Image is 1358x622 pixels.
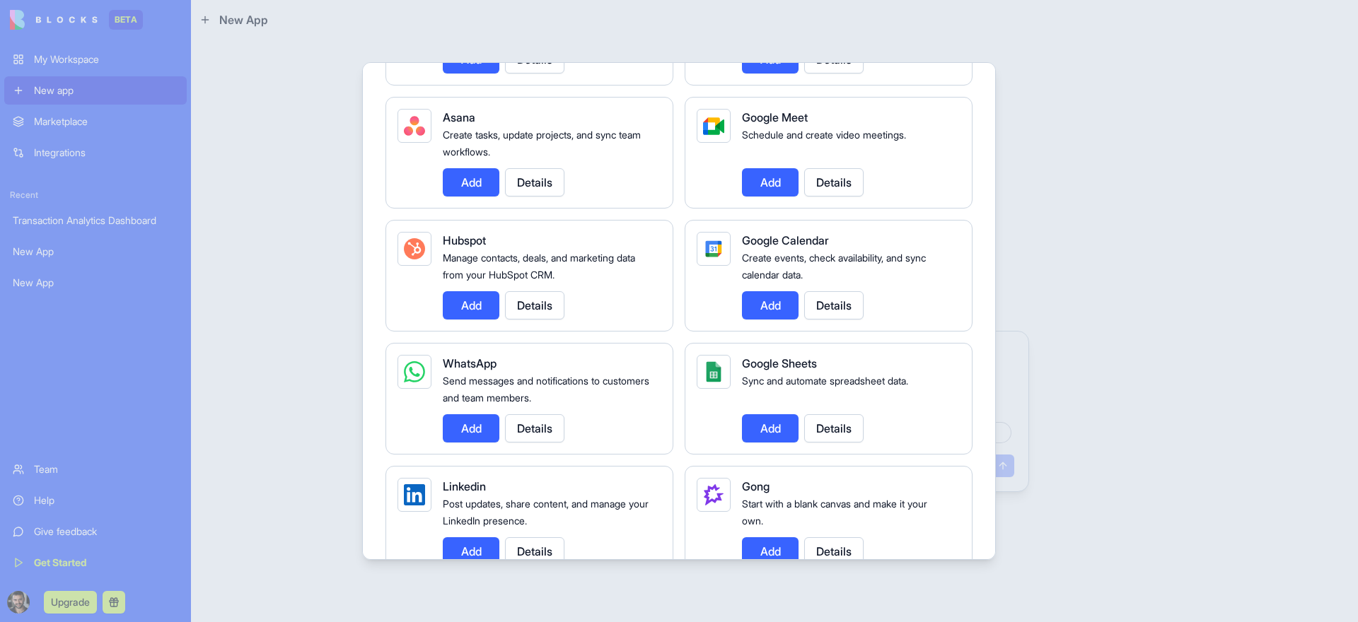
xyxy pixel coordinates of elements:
span: Gong [742,479,770,493]
button: Details [804,537,864,565]
button: Add [742,168,799,196]
span: Schedule and create video meetings. [742,129,906,141]
button: Add [742,537,799,565]
button: Add [742,291,799,319]
span: Google Calendar [742,233,829,247]
span: Google Meet [742,110,808,124]
button: Details [804,291,864,319]
button: Add [443,291,499,319]
button: Add [443,168,499,196]
span: Linkedin [443,479,486,493]
span: Google Sheets [742,356,817,370]
button: Details [505,414,564,442]
span: Post updates, share content, and manage your LinkedIn presence. [443,498,649,527]
span: Create tasks, update projects, and sync team workflows. [443,129,641,158]
button: Details [804,168,864,196]
span: Hubspot [443,233,486,247]
button: Details [505,537,564,565]
span: Sync and automate spreadsheet data. [742,375,908,387]
button: Add [742,414,799,442]
button: Add [443,414,499,442]
button: Details [505,168,564,196]
span: Start with a blank canvas and make it your own. [742,498,927,527]
button: Add [443,537,499,565]
span: Send messages and notifications to customers and team members. [443,375,649,404]
span: WhatsApp [443,356,497,370]
span: Create events, check availability, and sync calendar data. [742,252,926,281]
button: Details [505,291,564,319]
button: Details [804,414,864,442]
span: Asana [443,110,475,124]
span: Manage contacts, deals, and marketing data from your HubSpot CRM. [443,252,635,281]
